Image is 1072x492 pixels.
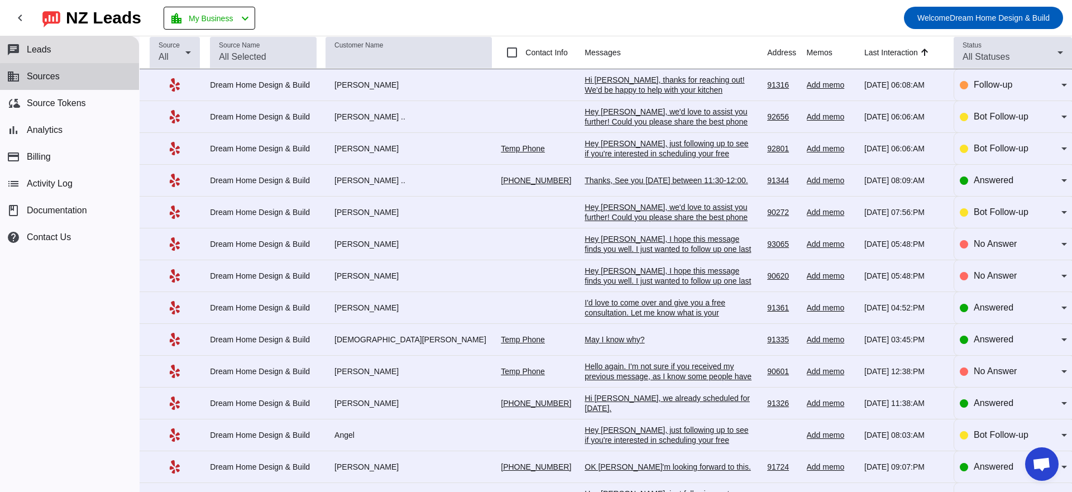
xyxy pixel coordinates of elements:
th: Messages [585,36,767,69]
div: Add memo [807,239,856,249]
div: Add memo [807,462,856,472]
mat-label: Customer Name [334,42,383,49]
div: Thanks, See you [DATE] between 11:30-12:00. [585,175,752,185]
div: May I know why? [585,335,752,345]
div: Hey [PERSON_NAME], we'd love to assist you further! Could you please share the best phone number ... [585,107,752,157]
div: Dream Home Design & Build [210,271,317,281]
a: Temp Phone [501,367,545,376]
mat-label: Source [159,42,180,49]
mat-label: Source Name [219,42,260,49]
div: [DATE] 06:06:AM [864,112,945,122]
span: Analytics [27,125,63,135]
button: My Business [164,7,255,30]
div: Hey [PERSON_NAME], we'd love to assist you further! Could you please share the best phone number ... [585,202,752,252]
div: [PERSON_NAME] [326,366,492,376]
div: 90272 [767,207,797,217]
span: Bot Follow-up [974,144,1028,153]
mat-label: Status [963,42,982,49]
mat-icon: location_city [170,12,183,25]
div: Dream Home Design & Build [210,144,317,154]
th: Memos [807,36,865,69]
mat-icon: bar_chart [7,123,20,137]
div: Add memo [807,207,856,217]
div: Dream Home Design & Build [210,207,317,217]
mat-icon: Yelp [168,78,181,92]
mat-icon: payment [7,150,20,164]
span: Welcome [917,13,950,22]
div: [DATE] 08:09:AM [864,175,945,185]
span: book [7,204,20,217]
label: Contact Info [523,47,568,58]
div: Add memo [807,430,856,440]
div: [PERSON_NAME] [326,303,492,313]
div: [DATE] 12:38:PM [864,366,945,376]
div: [DATE] 04:52:PM [864,303,945,313]
mat-icon: Yelp [168,365,181,378]
div: Dream Home Design & Build [210,80,317,90]
div: 91361 [767,303,797,313]
div: I'd love to come over and give you a free consultation. Let me know what is your availability. [585,298,752,328]
div: Hey [PERSON_NAME], just following up to see if you're interested in scheduling your free consulta... [585,138,752,179]
div: [PERSON_NAME] [326,207,492,217]
div: Add memo [807,80,856,90]
span: All [159,52,169,61]
span: Billing [27,152,51,162]
span: Dream Home Design & Build [917,10,1050,26]
div: Add memo [807,303,856,313]
div: [DATE] 03:45:PM [864,335,945,345]
div: Dream Home Design & Build [210,398,317,408]
span: Answered [974,335,1013,344]
span: No Answer [974,239,1017,249]
mat-icon: Yelp [168,428,181,442]
div: [PERSON_NAME] [326,80,492,90]
mat-icon: chat [7,43,20,56]
div: Dream Home Design & Build [210,175,317,185]
span: Sources [27,71,60,82]
div: [PERSON_NAME] [326,271,492,281]
mat-icon: Yelp [168,206,181,219]
div: [DATE] 06:06:AM [864,144,945,154]
mat-icon: Yelp [168,269,181,283]
div: [PERSON_NAME] .. [326,175,492,185]
div: Add memo [807,271,856,281]
div: 91344 [767,175,797,185]
a: [PHONE_NUMBER] [501,462,571,471]
span: Activity Log [27,179,73,189]
a: [PHONE_NUMBER] [501,176,571,185]
div: 93065 [767,239,797,249]
div: Hey [PERSON_NAME], I hope this message finds you well. I just wanted to follow up one last time t... [585,266,752,336]
div: Add memo [807,335,856,345]
div: Dream Home Design & Build [210,430,317,440]
div: [PERSON_NAME] [326,239,492,249]
div: 92656 [767,112,797,122]
div: Add memo [807,366,856,376]
button: WelcomeDream Home Design & Build [904,7,1063,29]
div: [DATE] 09:07:PM [864,462,945,472]
span: My Business [189,11,233,26]
div: [PERSON_NAME] [326,462,492,472]
mat-icon: cloud_sync [7,97,20,110]
mat-icon: chevron_left [13,11,27,25]
span: Contact Us [27,232,71,242]
span: Follow-up [974,80,1012,89]
div: Add memo [807,175,856,185]
span: Bot Follow-up [974,207,1028,217]
div: Add memo [807,144,856,154]
mat-icon: chevron_left [238,12,252,25]
span: Answered [974,303,1013,312]
div: [DATE] 08:03:AM [864,430,945,440]
div: OK [PERSON_NAME]'m looking forward to this. [585,462,752,472]
div: 91326 [767,398,797,408]
div: 91316 [767,80,797,90]
mat-icon: Yelp [168,237,181,251]
img: logo [42,8,60,27]
div: [DATE] 06:08:AM [864,80,945,90]
span: Source Tokens [27,98,86,108]
div: Hey [PERSON_NAME], I hope this message finds you well. I just wanted to follow up one last time t... [585,234,752,304]
div: Dream Home Design & Build [210,303,317,313]
div: Angel [326,430,492,440]
div: Dream Home Design & Build [210,366,317,376]
div: Dream Home Design & Build [210,112,317,122]
div: Hello again. I'm not sure if you received my previous message, as I know some people have their n... [585,361,752,402]
div: [PERSON_NAME] .. [326,112,492,122]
